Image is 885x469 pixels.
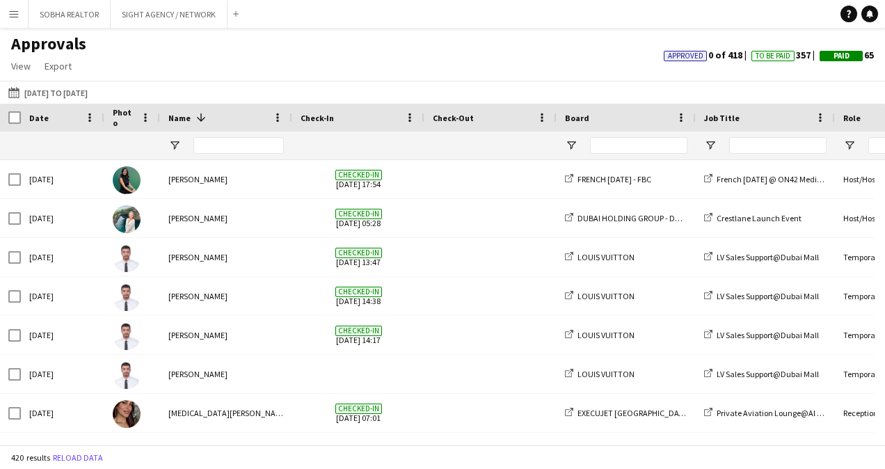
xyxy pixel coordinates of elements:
[717,174,858,184] span: French [DATE] @ ON42 Media One hotel
[565,369,635,379] a: LOUIS VUITTON
[565,213,689,223] a: DUBAI HOLDING GROUP - DHRE
[565,330,635,340] a: LOUIS VUITTON
[39,57,77,75] a: Export
[301,238,416,276] span: [DATE] 13:47
[729,137,827,154] input: Job Title Filter Input
[301,394,416,432] span: [DATE] 07:01
[113,166,141,194] img: Zineb Seghier
[21,199,104,237] div: [DATE]
[717,213,802,223] span: Crestlane Launch Event
[704,369,819,379] a: LV Sales Support@Dubai Mall
[565,139,577,152] button: Open Filter Menu
[113,205,141,233] img: Zane Frauendorf
[113,322,141,350] img: Youssef Attia
[704,330,819,340] a: LV Sales Support@Dubai Mall
[565,291,635,301] a: LOUIS VUITTON
[751,49,820,61] span: 357
[113,107,135,128] span: Photo
[335,209,382,219] span: Checked-in
[193,137,284,154] input: Name Filter Input
[113,361,141,389] img: Youssef Attia
[335,326,382,336] span: Checked-in
[704,139,717,152] button: Open Filter Menu
[565,408,691,418] a: EXECUJET [GEOGRAPHIC_DATA]
[160,199,292,237] div: [PERSON_NAME]
[704,113,740,123] span: Job Title
[577,408,691,418] span: EXECUJET [GEOGRAPHIC_DATA]
[301,113,334,123] span: Check-In
[21,316,104,354] div: [DATE]
[50,450,106,466] button: Reload data
[577,369,635,379] span: LOUIS VUITTON
[301,199,416,237] span: [DATE] 05:28
[11,60,31,72] span: View
[664,49,751,61] span: 0 of 418
[843,139,856,152] button: Open Filter Menu
[160,316,292,354] div: [PERSON_NAME]
[160,160,292,198] div: [PERSON_NAME]
[45,60,72,72] span: Export
[565,252,635,262] a: LOUIS VUITTON
[843,113,861,123] span: Role
[565,174,651,184] a: FRENCH [DATE] - FBC
[335,287,382,297] span: Checked-in
[21,238,104,276] div: [DATE]
[113,283,141,311] img: Youssef Attia
[834,51,850,61] span: Paid
[6,57,36,75] a: View
[577,291,635,301] span: LOUIS VUITTON
[335,170,382,180] span: Checked-in
[301,160,416,198] span: [DATE] 17:54
[113,244,141,272] img: Youssef Attia
[160,238,292,276] div: [PERSON_NAME]
[21,160,104,198] div: [DATE]
[433,113,474,123] span: Check-Out
[668,51,703,61] span: Approved
[21,355,104,393] div: [DATE]
[29,113,49,123] span: Date
[111,1,228,28] button: SIGHT AGENCY / NETWORK
[704,252,819,262] a: LV Sales Support@Dubai Mall
[335,404,382,414] span: Checked-in
[21,277,104,315] div: [DATE]
[168,139,181,152] button: Open Filter Menu
[301,277,416,315] span: [DATE] 14:38
[717,252,819,262] span: LV Sales Support@Dubai Mall
[335,248,382,258] span: Checked-in
[590,137,687,154] input: Board Filter Input
[717,369,819,379] span: LV Sales Support@Dubai Mall
[21,394,104,432] div: [DATE]
[168,113,191,123] span: Name
[160,394,292,432] div: [MEDICAL_DATA][PERSON_NAME]
[704,213,802,223] a: Crestlane Launch Event
[717,330,819,340] span: LV Sales Support@Dubai Mall
[820,49,874,61] span: 65
[577,174,651,184] span: FRENCH [DATE] - FBC
[301,316,416,354] span: [DATE] 14:17
[160,277,292,315] div: [PERSON_NAME]
[756,51,790,61] span: To Be Paid
[29,1,111,28] button: SOBHA REALTOR
[577,252,635,262] span: LOUIS VUITTON
[577,330,635,340] span: LOUIS VUITTON
[704,291,819,301] a: LV Sales Support@Dubai Mall
[717,291,819,301] span: LV Sales Support@Dubai Mall
[565,113,589,123] span: Board
[6,84,90,101] button: [DATE] to [DATE]
[577,213,689,223] span: DUBAI HOLDING GROUP - DHRE
[113,400,141,428] img: Yasmin Mamdouh
[160,355,292,393] div: [PERSON_NAME]
[704,174,858,184] a: French [DATE] @ ON42 Media One hotel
